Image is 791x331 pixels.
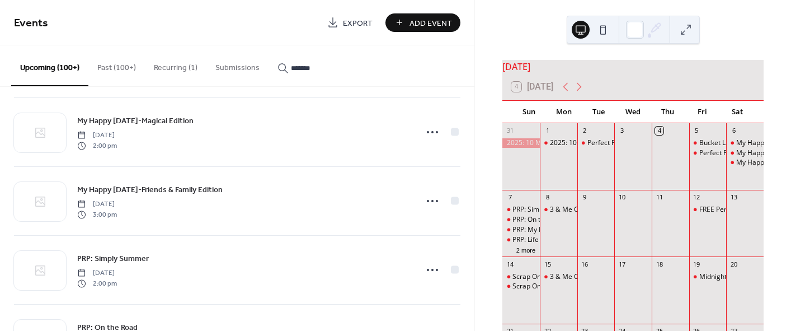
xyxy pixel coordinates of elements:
div: My Happy Saturday-Magical Edition [726,148,764,158]
button: Submissions [206,45,269,85]
div: 2025: 10 Minute Challenge-August [502,138,540,148]
div: Perfect Pages RE-Imagined Class 1 [587,138,695,148]
button: Upcoming (100+) [11,45,88,86]
div: 15 [543,260,552,268]
button: Past (100+) [88,45,145,85]
a: Export [319,13,381,32]
div: PRP: On the Road [502,215,540,225]
div: My Happy Saturday-Friends & Family Edition [726,158,764,167]
button: Add Event [385,13,460,32]
span: 3:00 pm [77,209,117,220]
div: Perfect Pages RE-Imagined Class 2 [689,148,727,158]
div: FREE Perfect Pages RE-Imagined Class [689,205,727,215]
div: PRP: My Fabulous Friends [512,225,591,235]
button: Recurring (1) [145,45,206,85]
span: My Happy [DATE]-Friends & Family Edition [77,184,223,196]
div: 13 [729,193,738,202]
div: My Happy Saturday-Summer Edition [726,138,764,148]
div: 19 [693,260,701,268]
div: Sat [720,101,755,123]
div: Bucket List Trip Class [699,138,765,148]
div: Midnight Madness [699,272,757,282]
div: Perfect Pages RE-Imagined Class 1 [577,138,615,148]
div: 2025: 10 Minute Challenge-August [550,138,657,148]
div: 31 [506,127,514,135]
div: 5 [693,127,701,135]
span: My Happy [DATE]-Magical Edition [77,115,194,127]
div: PRP: Simply Summer [512,205,577,215]
div: 3 & Me Class Club [540,272,577,282]
div: [DATE] [502,60,764,73]
div: Bucket List Trip Class [689,138,727,148]
span: [DATE] [77,199,117,209]
div: Sun [511,101,546,123]
a: PRP: Simply Summer [77,252,149,265]
div: 3 [618,127,626,135]
div: Mon [546,101,581,123]
div: 18 [655,260,663,268]
div: 3 & Me Class Club [550,205,606,215]
div: 2025: 10 Minute Challenge-August [540,138,577,148]
div: 16 [581,260,589,268]
a: My Happy [DATE]-Magical Edition [77,114,194,127]
span: Add Event [409,17,452,29]
div: Wed [616,101,651,123]
div: PRP: Simply Summer [502,205,540,215]
div: PRP: My Fabulous Friends [502,225,540,235]
div: 17 [618,260,626,268]
div: 1 [543,127,552,135]
div: Scrap On a Dime: PUMPKIN SPICE EDITION [502,272,540,282]
div: 14 [506,260,514,268]
div: 12 [693,193,701,202]
div: Midnight Madness [689,272,727,282]
div: 11 [655,193,663,202]
button: 2 more [512,245,540,254]
div: Fri [685,101,720,123]
div: Scrap On a Dime: HOLIDAY MAGIC EDITION [502,282,540,291]
div: 3 & Me Class Club [540,205,577,215]
div: PRP: Life Unfiltered [512,235,572,245]
span: Events [14,12,48,34]
div: 8 [543,193,552,202]
div: PRP: Life Unfiltered [502,235,540,245]
div: Scrap On a Dime: HOLIDAY MAGIC EDITION [512,282,648,291]
div: 9 [581,193,589,202]
div: Tue [581,101,616,123]
span: [DATE] [77,268,117,278]
div: Thu [651,101,685,123]
span: 2:00 pm [77,141,117,151]
span: [DATE] [77,130,117,141]
a: My Happy [DATE]-Friends & Family Edition [77,183,223,196]
div: Scrap On a Dime: PUMPKIN SPICE EDITION [512,272,646,282]
div: 10 [618,193,626,202]
span: 2:00 pm [77,278,117,288]
span: Export [343,17,373,29]
div: 4 [655,127,663,135]
div: 2 [581,127,589,135]
div: PRP: On the Road [512,215,566,225]
div: 20 [729,260,738,268]
div: 6 [729,127,738,135]
div: 7 [506,193,514,202]
div: 3 & Me Class Club [550,272,606,282]
span: PRP: Simply Summer [77,253,149,265]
